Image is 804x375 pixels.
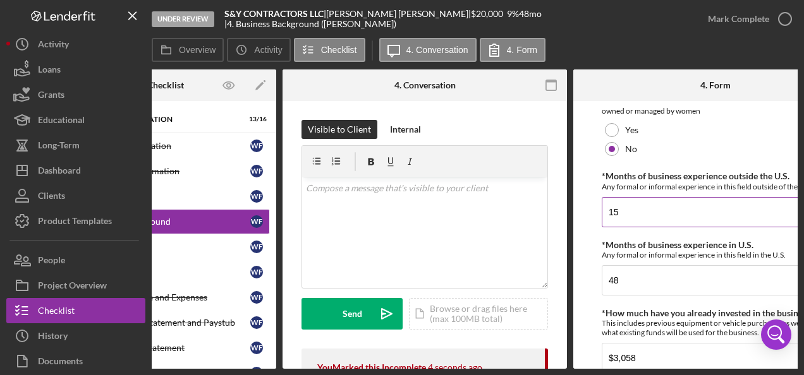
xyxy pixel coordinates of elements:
[708,6,769,32] div: Mark Complete
[38,273,107,301] div: Project Overview
[6,32,145,57] button: Activity
[602,239,753,250] label: *Months of business experience in U.S.
[394,80,456,90] div: 4. Conversation
[6,247,145,273] button: People
[254,45,282,55] label: Activity
[317,362,426,372] div: You Marked this Incomplete
[179,45,216,55] label: Overview
[250,190,263,203] div: W F
[390,120,421,139] div: Internal
[602,170,789,181] label: *Months of business experience outside the U.S.
[250,266,263,278] div: W F
[87,318,250,328] div: Personal Bank Statement and Paystub
[87,343,250,353] div: Business Bank Statement
[301,298,403,330] button: Send
[308,120,371,139] div: Visible to Client
[61,234,270,259] a: Business PlanWF
[384,120,427,139] button: Internal
[38,107,85,136] div: Educational
[507,45,537,55] label: 4. Form
[250,140,263,152] div: W F
[244,116,267,123] div: 13 / 16
[38,82,64,110] div: Grants
[6,348,145,374] button: Documents
[61,158,270,184] a: Household InformationWF
[250,316,263,329] div: W F
[38,133,80,161] div: Long-Term
[61,335,270,360] a: Business Bank StatementWF
[38,183,65,211] div: Clients
[6,158,145,183] button: Dashboard
[6,183,145,208] button: Clients
[6,107,145,133] button: Educational
[471,8,503,19] span: $20,000
[6,57,145,82] button: Loans
[61,310,270,335] a: Personal Bank Statement and PaystubWF
[6,298,145,323] button: Checklist
[224,9,326,19] div: |
[700,80,731,90] div: 4. Form
[301,120,377,139] button: Visible to Client
[61,209,270,234] a: Business BackgroundWF
[428,362,482,372] time: 2025-09-15 17:12
[38,57,61,85] div: Loans
[61,133,270,158] a: Personal InformationWF
[250,241,263,253] div: W F
[250,342,263,354] div: W F
[695,6,798,32] button: Mark Complete
[6,82,145,107] button: Grants
[507,9,519,19] div: 9 %
[6,273,145,298] button: Project Overview
[227,38,290,62] button: Activity
[224,8,324,19] b: S&Y CONTRACTORS LLC
[480,38,545,62] button: 4. Form
[152,38,224,62] button: Overview
[87,267,250,277] div: Sources & Uses
[87,292,250,302] div: Personal Income and Expenses
[406,45,468,55] label: 4. Conversation
[38,247,65,276] div: People
[250,215,263,228] div: W F
[87,141,250,151] div: Personal Information
[250,165,263,177] div: W F
[379,38,477,62] button: 4. Conversation
[61,184,270,209] a: Business ProfileWF
[38,32,69,60] div: Activity
[38,208,112,237] div: Product Templates
[625,125,638,135] label: Yes
[152,11,214,27] div: Under Review
[250,291,263,304] div: W F
[38,323,68,352] div: History
[38,158,81,186] div: Dashboard
[147,80,184,90] div: Checklist
[519,9,542,19] div: 48 mo
[224,19,396,29] div: | 4. Business Background ([PERSON_NAME])
[6,323,145,348] button: History
[6,133,145,158] button: Long-Term
[61,259,270,285] a: Sources & UsesWF
[61,285,270,310] a: Personal Income and ExpensesWF
[625,144,637,154] label: No
[87,191,250,201] div: Business Profile
[87,242,250,252] div: Business Plan
[38,298,75,326] div: Checklist
[761,319,791,350] div: Open Intercom Messenger
[294,38,365,62] button: Checklist
[343,298,362,330] div: Send
[6,208,145,234] button: Product Templates
[80,116,235,123] div: MED Loan Application
[321,45,357,55] label: Checklist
